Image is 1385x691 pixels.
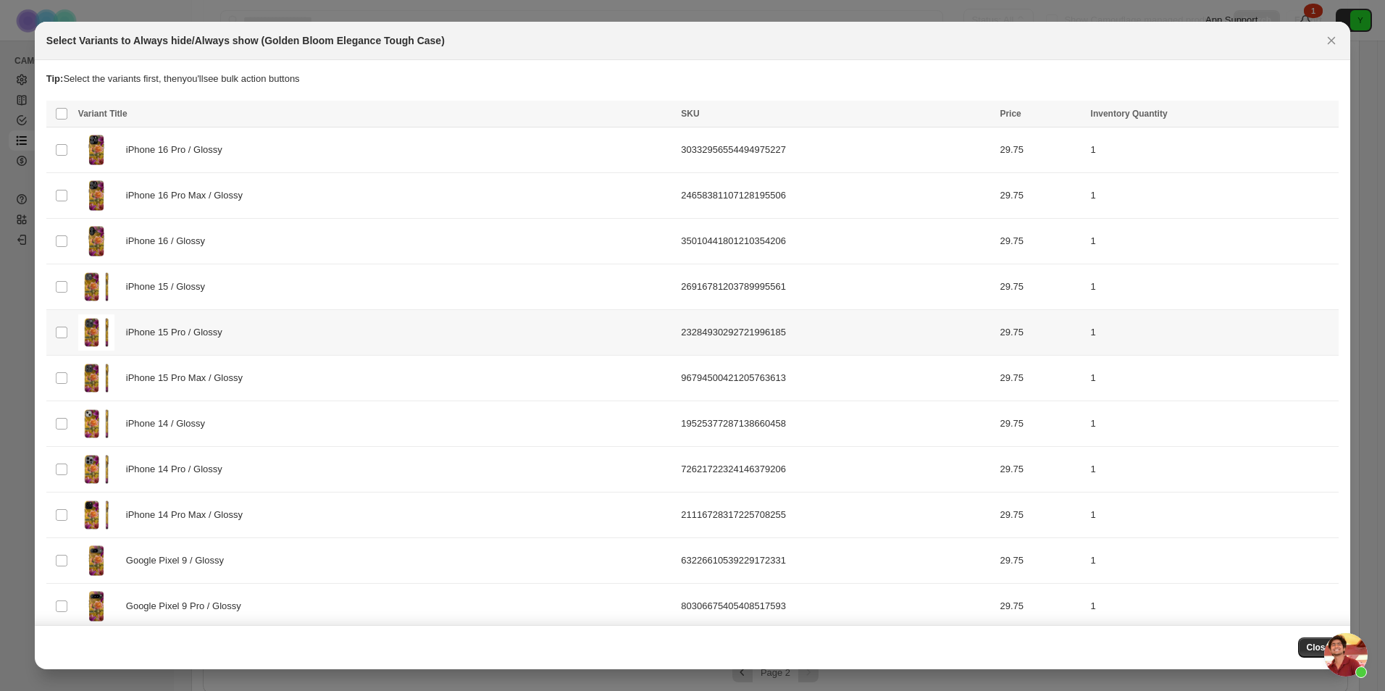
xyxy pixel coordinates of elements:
td: 1 [1087,584,1339,629]
td: 23284930292721996185 [677,310,995,356]
td: 96794500421205763613 [677,356,995,401]
td: 29.75 [995,264,1086,310]
td: 80306675405408517593 [677,584,995,629]
span: Google Pixel 9 Pro / Glossy [126,599,249,613]
span: iPhone 14 / Glossy [126,416,213,431]
td: 1 [1087,310,1339,356]
td: 72621722324146379206 [677,447,995,493]
img: 1773476297333269038_2048.jpg [78,314,114,351]
p: Select the variants first, then you'll see bulk action buttons [46,72,1339,86]
span: iPhone 15 Pro Max / Glossy [126,371,251,385]
span: iPhone 14 Pro Max / Glossy [126,508,251,522]
span: iPhone 16 / Glossy [126,234,213,248]
td: 63226610539229172331 [677,538,995,584]
a: Open chat [1324,633,1368,677]
img: 756606118572923356_2048.jpg [78,269,114,305]
img: 14884429444693865814_2048.jpg [78,543,114,579]
td: 21116728317225708255 [677,493,995,538]
span: iPhone 14 Pro / Glossy [126,462,230,477]
span: SKU [681,109,699,119]
button: Close [1298,637,1339,658]
td: 1 [1087,219,1339,264]
img: 13996094288469026109_2048.jpg [78,223,114,259]
td: 29.75 [995,219,1086,264]
td: 19525377287138660458 [677,401,995,447]
img: 8161804065663114534_2048.jpg [78,132,114,168]
td: 29.75 [995,173,1086,219]
img: 10420371832111561524_2048.jpg [78,588,114,624]
img: 6846869084022272109_2048.jpg [78,360,114,396]
span: Google Pixel 9 / Glossy [126,553,232,568]
span: iPhone 15 Pro / Glossy [126,325,230,340]
td: 1 [1087,447,1339,493]
img: 965256673130128709_2048.jpg [78,177,114,214]
img: 9086552429357424702_2048.jpg [78,497,114,533]
td: 1 [1087,264,1339,310]
td: 29.75 [995,493,1086,538]
td: 1 [1087,401,1339,447]
td: 26916781203789995561 [677,264,995,310]
strong: Tip: [46,73,64,84]
span: iPhone 16 Pro Max / Glossy [126,188,251,203]
span: Variant Title [78,109,127,119]
td: 1 [1087,538,1339,584]
td: 1 [1087,493,1339,538]
td: 29.75 [995,310,1086,356]
td: 29.75 [995,401,1086,447]
td: 29.75 [995,538,1086,584]
h2: Select Variants to Always hide/Always show (Golden Bloom Elegance Tough Case) [46,33,445,48]
td: 29.75 [995,127,1086,173]
button: Close [1321,30,1342,51]
td: 29.75 [995,356,1086,401]
img: 4946380697419586670_2048.jpg [78,406,114,442]
td: 1 [1087,356,1339,401]
td: 35010441801210354206 [677,219,995,264]
span: iPhone 15 / Glossy [126,280,213,294]
td: 30332956554494975227 [677,127,995,173]
span: Price [1000,109,1021,119]
img: 16170601177974095664_2048.jpg [78,451,114,487]
span: iPhone 16 Pro / Glossy [126,143,230,157]
td: 1 [1087,173,1339,219]
span: Inventory Quantity [1091,109,1168,119]
td: 24658381107128195506 [677,173,995,219]
td: 29.75 [995,447,1086,493]
td: 29.75 [995,584,1086,629]
span: Close [1307,642,1331,653]
td: 1 [1087,127,1339,173]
